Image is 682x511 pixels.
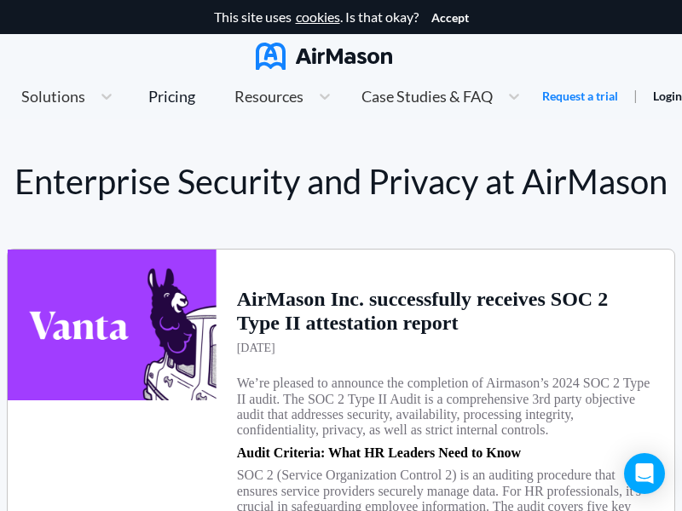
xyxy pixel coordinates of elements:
[633,87,638,103] span: |
[624,453,665,494] div: Open Intercom Messenger
[8,250,217,400] img: Vanta Logo
[7,162,675,201] h1: Enterprise Security and Privacy at AirMason
[296,9,340,25] a: cookies
[431,11,469,25] button: Accept cookies
[237,342,275,355] h3: [DATE]
[237,376,654,439] h3: We’re pleased to announce the completion of Airmason’s 2024 SOC 2 Type II audit. The SOC 2 Type I...
[21,89,85,104] span: Solutions
[237,288,654,335] h1: AirMason Inc. successfully receives SOC 2 Type II attestation report
[234,89,303,104] span: Resources
[653,89,682,103] a: Login
[148,81,195,112] a: Pricing
[256,43,392,70] img: AirMason Logo
[361,89,493,104] span: Case Studies & FAQ
[148,89,195,104] div: Pricing
[237,445,521,461] p: Audit Criteria: What HR Leaders Need to Know
[542,88,618,105] a: Request a trial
